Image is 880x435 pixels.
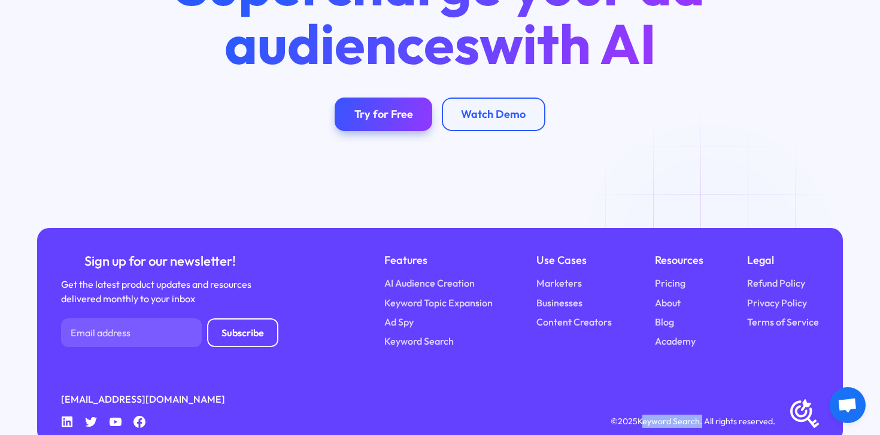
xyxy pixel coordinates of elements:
a: About [655,296,681,310]
div: Resources [655,252,703,269]
a: Keyword Topic Expansion [384,296,493,310]
a: Ad Spy [384,315,414,329]
a: Try for Free [335,98,432,131]
a: AI Audience Creation [384,276,475,290]
a: [EMAIL_ADDRESS][DOMAIN_NAME] [61,392,225,406]
a: Content Creators [536,315,612,329]
a: Academy [655,334,696,348]
a: Refund Policy [747,276,805,290]
a: Privacy Policy [747,296,807,310]
span: with AI [480,8,656,78]
a: Keyword Search [384,334,454,348]
div: Watch Demo [461,108,526,121]
div: Legal [747,252,819,269]
span: 2025 [618,416,638,427]
a: Blog [655,315,674,329]
div: © Keyword Search. All rights reserved. [611,415,775,428]
a: Pricing [655,276,685,290]
a: Terms of Service [747,315,819,329]
div: Try for Free [354,108,413,121]
div: Use Cases [536,252,612,269]
div: Get the latest product updates and resources delivered monthly to your inbox [61,277,259,306]
div: Open chat [830,387,866,423]
a: Marketers [536,276,582,290]
a: Watch Demo [442,98,545,131]
input: Subscribe [207,318,278,347]
form: Newsletter Form [61,318,278,347]
div: Features [384,252,493,269]
div: Sign up for our newsletter! [61,252,259,270]
input: Email address [61,318,202,347]
a: Businesses [536,296,582,310]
